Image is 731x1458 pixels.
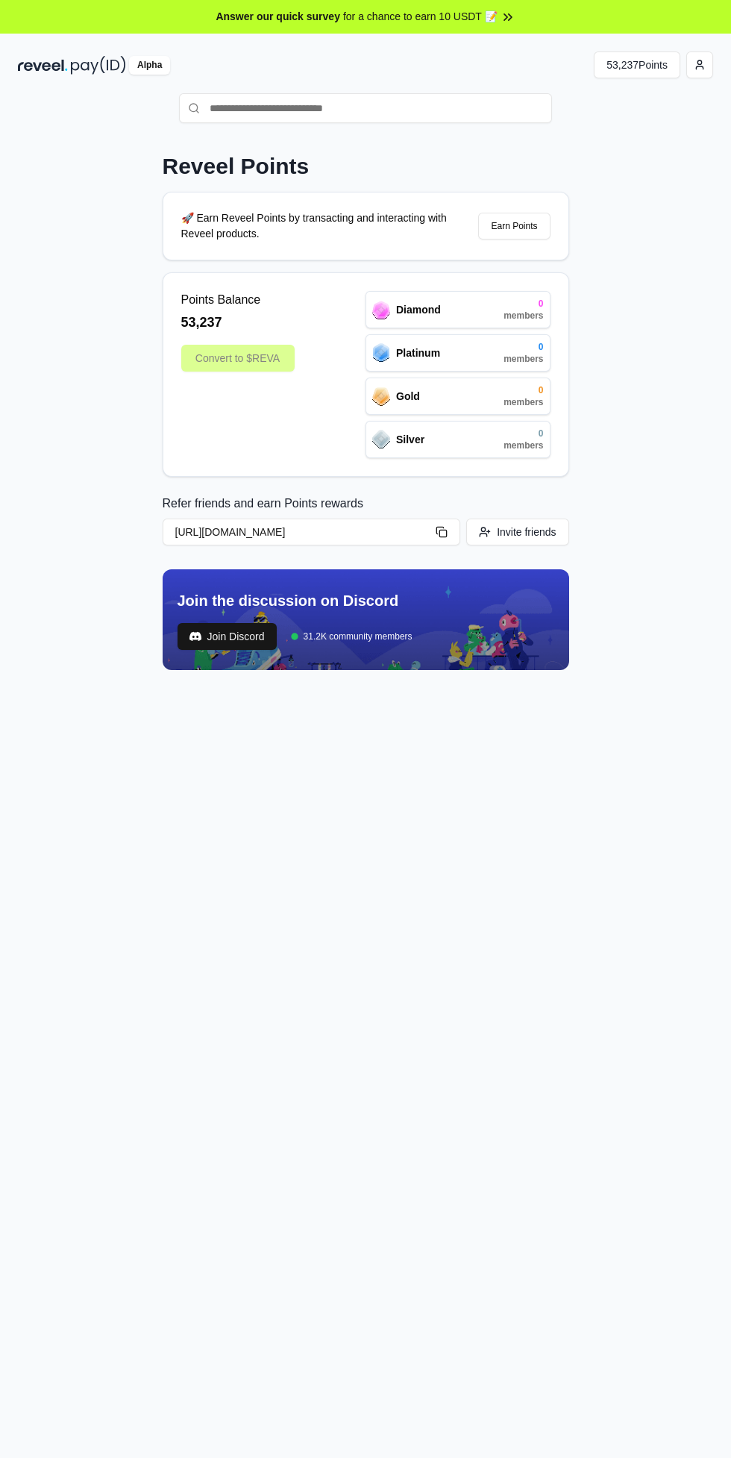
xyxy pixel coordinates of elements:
img: test [189,631,201,642]
button: [URL][DOMAIN_NAME] [163,519,461,545]
span: Platinum [396,345,440,361]
span: 53,237 [181,312,222,333]
span: 0 [503,298,543,310]
img: ranks_icon [372,387,390,406]
button: Invite friends [466,519,568,545]
span: Join Discord [207,629,265,645]
span: for a chance to earn 10 USDT 📝 [343,9,498,25]
span: Answer our quick survey [216,9,340,25]
img: ranks_icon [372,301,390,319]
img: ranks_icon [372,430,390,449]
button: Join Discord [178,623,277,650]
span: members [503,439,543,451]
span: 0 [503,428,543,439]
img: discord_banner [163,569,569,670]
span: members [503,396,543,408]
button: Earn Points [478,213,550,240]
span: Points Balance [181,291,295,309]
span: members [503,310,543,322]
span: Silver [396,432,424,448]
img: ranks_icon [372,343,390,363]
div: Alpha [129,56,170,75]
span: Gold [396,389,420,404]
div: Refer friends and earn Points rewards [163,495,569,551]
img: pay_id [71,56,126,75]
span: 0 [503,384,543,396]
span: members [503,353,543,365]
img: reveel_dark [18,56,68,75]
span: Join the discussion on Discord [178,590,412,611]
p: Reveel Points [163,153,310,180]
button: 53,237Points [594,51,680,78]
span: 31.2K community members [304,631,412,642]
span: Invite friends [497,525,556,540]
a: testJoin Discord [178,623,277,650]
p: 🚀 Earn Reveel Points by transacting and interacting with Reveel products. [181,210,450,242]
span: 0 [503,341,543,353]
span: Diamond [396,302,441,318]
